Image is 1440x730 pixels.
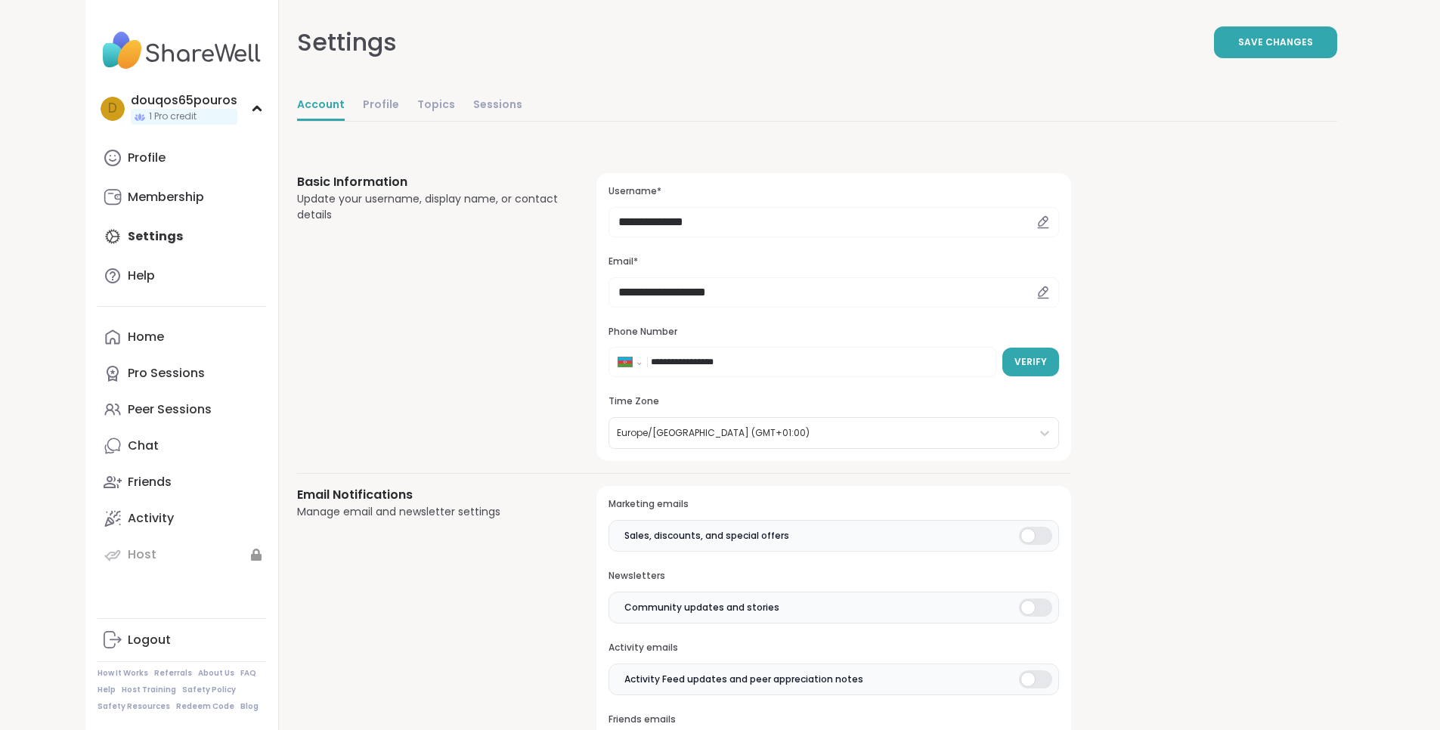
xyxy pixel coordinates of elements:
[1238,36,1313,49] span: Save Changes
[98,464,266,500] a: Friends
[98,179,266,215] a: Membership
[128,189,204,206] div: Membership
[473,91,522,121] a: Sessions
[609,713,1058,726] h3: Friends emails
[609,326,1058,339] h3: Phone Number
[297,486,561,504] h3: Email Notifications
[240,668,256,679] a: FAQ
[609,255,1058,268] h3: Email*
[609,570,1058,583] h3: Newsletters
[98,140,266,176] a: Profile
[98,685,116,695] a: Help
[624,601,779,614] span: Community updates and stories
[240,701,259,712] a: Blog
[297,91,345,121] a: Account
[98,622,266,658] a: Logout
[609,498,1058,511] h3: Marketing emails
[297,173,561,191] h3: Basic Information
[128,329,164,345] div: Home
[98,319,266,355] a: Home
[154,668,192,679] a: Referrals
[98,428,266,464] a: Chat
[98,258,266,294] a: Help
[128,268,155,284] div: Help
[131,92,237,109] div: douqos65pouros
[128,510,174,527] div: Activity
[128,632,171,648] div: Logout
[108,99,117,119] span: d
[122,685,176,695] a: Host Training
[609,395,1058,408] h3: Time Zone
[98,391,266,428] a: Peer Sessions
[98,668,148,679] a: How It Works
[1014,355,1047,369] span: Verify
[198,668,234,679] a: About Us
[609,642,1058,654] h3: Activity emails
[176,701,234,712] a: Redeem Code
[1214,26,1337,58] button: Save Changes
[98,701,170,712] a: Safety Resources
[98,24,266,77] img: ShareWell Nav Logo
[128,150,166,166] div: Profile
[363,91,399,121] a: Profile
[624,673,863,686] span: Activity Feed updates and peer appreciation notes
[128,474,172,490] div: Friends
[609,185,1058,198] h3: Username*
[128,546,156,563] div: Host
[182,685,236,695] a: Safety Policy
[1002,348,1059,376] button: Verify
[297,504,561,520] div: Manage email and newsletter settings
[128,401,212,418] div: Peer Sessions
[98,500,266,537] a: Activity
[149,110,197,123] span: 1 Pro credit
[98,537,266,573] a: Host
[128,438,159,454] div: Chat
[98,355,266,391] a: Pro Sessions
[624,529,789,543] span: Sales, discounts, and special offers
[297,191,561,223] div: Update your username, display name, or contact details
[417,91,455,121] a: Topics
[128,365,205,382] div: Pro Sessions
[297,24,397,60] div: Settings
